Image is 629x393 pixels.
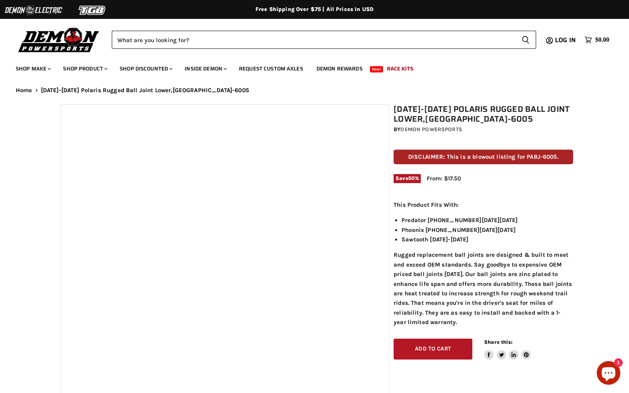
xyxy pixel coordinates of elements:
li: Sawtooth [DATE]-[DATE] [401,235,573,244]
a: Shop Make [10,61,55,77]
span: New! [370,66,383,72]
p: This Product Fits With: [394,200,573,209]
a: Home [16,87,32,94]
a: Demon Powersports [400,126,462,133]
h1: [DATE]-[DATE] Polaris Rugged Ball Joint Lower,[GEOGRAPHIC_DATA]-6005 [394,104,573,124]
span: [DATE]-[DATE] Polaris Rugged Ball Joint Lower,[GEOGRAPHIC_DATA]-6005 [41,87,249,94]
img: Demon Electric Logo 2 [4,3,63,18]
p: DISCLAIMER: This is a blowout listing for PABJ-6005. [394,150,573,164]
img: Demon Powersports [16,26,102,54]
input: Search [112,31,515,49]
button: Search [515,31,536,49]
form: Product [112,31,536,49]
span: 50 [408,175,415,181]
a: Log in [551,37,581,44]
li: Phoenix [PHONE_NUMBER][DATE][DATE] [401,225,573,235]
a: Shop Product [57,61,112,77]
span: Log in [555,35,576,45]
div: by [394,125,573,134]
span: Share this: [484,339,512,345]
ul: Main menu [10,57,607,77]
a: Request Custom Axles [233,61,309,77]
a: Demon Rewards [311,61,368,77]
inbox-online-store-chat: Shopify online store chat [594,361,623,387]
span: From: $17.50 [427,175,461,182]
li: Predator [PHONE_NUMBER][DATE][DATE] [401,215,573,225]
button: Add to cart [394,339,472,360]
a: Shop Discounted [114,61,177,77]
a: $0.00 [581,34,613,46]
a: Race Kits [381,61,419,77]
a: Inside Demon [179,61,231,77]
img: TGB Logo 2 [63,3,122,18]
aside: Share this: [484,339,531,360]
span: Save % [394,174,421,183]
div: Rugged replacement ball joints are designed & built to meet and exceed OEM standards. Say goodbye... [394,200,573,327]
span: Add to cart [415,345,451,352]
span: $0.00 [595,36,609,44]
